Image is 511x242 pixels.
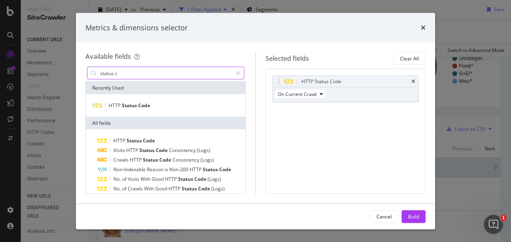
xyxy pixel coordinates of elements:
[219,166,231,173] span: Code
[265,54,309,63] div: Selected fields
[85,52,131,61] div: Available fields
[138,102,150,109] span: Code
[168,185,182,192] span: HTTP
[408,213,419,220] div: Build
[182,185,198,192] span: Status
[76,13,435,229] div: modal
[128,176,141,182] span: Visits
[164,166,169,173] span: is
[402,210,426,223] button: Build
[86,82,246,94] div: Recently Used
[169,166,190,173] span: Non-200
[198,185,211,192] span: Code
[113,137,127,144] span: HTTP
[122,176,128,182] span: of
[159,156,172,163] span: Code
[272,76,419,102] div: HTTP Status CodetimesOn Current Crawl
[109,102,122,109] span: HTTP
[194,176,208,182] span: Code
[113,166,147,173] span: Non-Indexable
[122,185,128,192] span: of
[370,210,398,223] button: Cancel
[165,176,178,182] span: HTTP
[147,166,164,173] span: Reason
[274,89,327,99] button: On Current Crawl
[197,147,210,154] span: (Logs)
[412,79,415,84] div: times
[400,55,419,62] div: Clear All
[128,185,144,192] span: Crawls
[169,147,197,154] span: Consistency
[113,176,122,182] span: No.
[203,166,219,173] span: Status
[141,176,152,182] span: With
[484,215,503,234] iframe: Intercom live chat
[85,22,188,33] div: Metrics & dimensions selector
[126,147,139,154] span: HTTP
[301,78,341,86] div: HTTP Status Code
[113,147,126,154] span: Visits
[190,166,203,173] span: HTTP
[143,156,159,163] span: Status
[113,185,122,192] span: No.
[500,215,507,221] span: 1
[152,176,165,182] span: Good
[130,156,143,163] span: HTTP
[200,156,214,163] span: (Logs)
[99,67,232,79] input: Search by field name
[113,156,130,163] span: Crawls
[156,147,169,154] span: Code
[122,102,138,109] span: Status
[421,22,426,33] div: times
[208,176,221,182] span: (Logs)
[155,185,168,192] span: Good
[144,185,155,192] span: With
[211,185,225,192] span: (Logs)
[278,90,317,97] span: On Current Crawl
[139,147,156,154] span: Status
[178,176,194,182] span: Status
[143,137,155,144] span: Code
[127,137,143,144] span: Status
[393,52,426,65] button: Clear All
[376,213,392,220] div: Cancel
[172,156,200,163] span: Consistency
[86,117,246,130] div: All fields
